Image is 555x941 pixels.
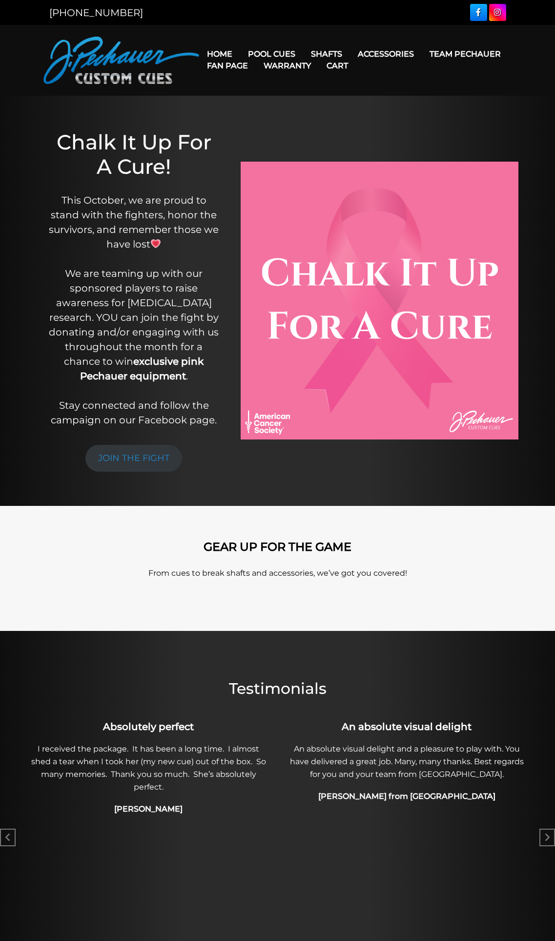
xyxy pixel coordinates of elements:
img: 💗 [151,239,161,249]
div: 2 / 49 [283,719,531,807]
strong: exclusive pink Pechauer equipment [80,355,204,382]
a: Pool Cues [240,42,303,66]
div: 1 / 49 [24,719,273,819]
h4: [PERSON_NAME] [25,803,272,815]
strong: GEAR UP FOR THE GAME [204,540,351,554]
h1: Chalk It Up For A Cure! [46,130,221,179]
h3: An absolute visual delight [283,719,531,734]
a: Warranty [256,53,319,78]
p: An absolute visual delight and a pleasure to play with. You have delivered a great job. Many, man... [283,743,531,781]
a: Team Pechauer [422,42,509,66]
a: Home [199,42,240,66]
img: Pechauer Custom Cues [43,37,200,84]
a: Shafts [303,42,350,66]
a: JOIN THE FIGHT [85,445,182,472]
a: [PHONE_NUMBER] [49,7,143,19]
p: This October, we are proud to stand with the fighters, honor the survivors, and remember those we... [46,193,221,427]
p: I received the package. It has been a long time. I almost shed a tear when I took her (my new cue... [25,743,272,794]
h3: Absolutely perfect [25,719,272,734]
p: From cues to break shafts and accessories, we’ve got you covered! [7,567,548,579]
a: Cart [319,53,356,78]
h4: [PERSON_NAME] from [GEOGRAPHIC_DATA] [283,791,531,802]
a: Fan Page [199,53,256,78]
a: Accessories [350,42,422,66]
